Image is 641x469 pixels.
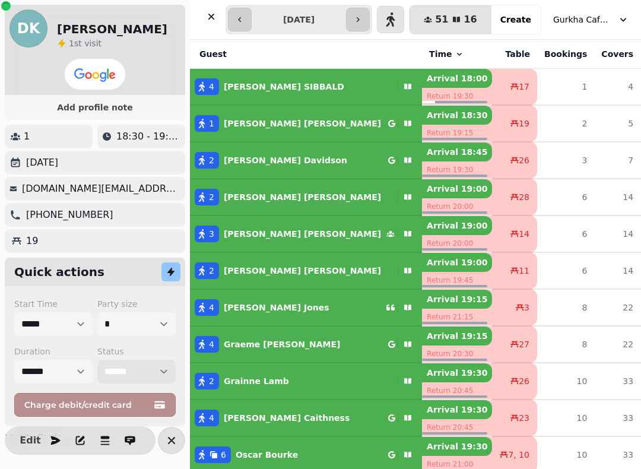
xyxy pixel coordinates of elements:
[9,100,180,115] button: Add profile note
[422,290,492,309] p: Arrival 19:15
[190,293,422,322] button: 4[PERSON_NAME] Jones
[537,289,594,326] td: 8
[422,382,492,399] p: Return 20:45
[22,182,180,196] p: [DOMAIN_NAME][EMAIL_ADDRESS][DOMAIN_NAME]
[537,40,594,69] th: Bookings
[190,146,422,175] button: 2[PERSON_NAME] Davidson
[594,363,640,400] td: 33
[422,327,492,346] p: Arrival 19:15
[190,183,422,211] button: 2[PERSON_NAME] [PERSON_NAME]
[594,326,640,363] td: 22
[537,142,594,179] td: 3
[224,302,329,313] p: [PERSON_NAME] Jones
[224,81,344,93] p: [PERSON_NAME] SIBBALD
[209,338,214,350] span: 4
[224,265,381,277] p: [PERSON_NAME] [PERSON_NAME]
[26,156,58,170] p: [DATE]
[422,142,492,161] p: Arrival 18:45
[18,429,42,452] button: Edit
[594,142,640,179] td: 7
[190,72,422,101] button: 4[PERSON_NAME] SIBBALD
[594,216,640,252] td: 14
[519,154,529,166] span: 26
[537,400,594,436] td: 10
[422,198,492,215] p: Return 20:00
[491,5,541,34] button: Create
[537,326,594,363] td: 8
[435,15,448,24] span: 51
[429,48,464,60] button: Time
[190,404,422,432] button: 4[PERSON_NAME] Caithness
[14,393,176,417] button: Charge debit/credit card
[594,69,640,106] td: 4
[224,228,381,240] p: [PERSON_NAME] [PERSON_NAME]
[209,118,214,129] span: 1
[236,449,298,461] p: Oscar Bourke
[190,40,422,69] th: Guest
[14,346,93,357] label: Duration
[190,256,422,285] button: 2[PERSON_NAME] [PERSON_NAME]
[537,105,594,142] td: 2
[519,81,529,93] span: 17
[74,39,84,48] span: st
[422,437,492,456] p: Arrival 19:30
[57,21,167,37] h2: [PERSON_NAME]
[14,264,104,280] h2: Quick actions
[422,309,492,325] p: Return 21:15
[23,436,37,445] span: Edit
[519,118,529,129] span: 19
[24,129,30,144] p: 1
[24,401,151,409] span: Charge debit/credit card
[519,265,529,277] span: 11
[537,252,594,289] td: 6
[422,88,492,104] p: Return 19:30
[224,191,381,203] p: [PERSON_NAME] [PERSON_NAME]
[422,106,492,125] p: Arrival 18:30
[69,37,101,49] p: visit
[429,48,452,60] span: Time
[594,105,640,142] td: 5
[26,234,38,248] p: 19
[190,367,422,395] button: 2Grainne Lamb
[537,216,594,252] td: 6
[422,179,492,198] p: Arrival 19:00
[519,412,529,424] span: 23
[209,191,214,203] span: 2
[422,272,492,289] p: Return 19:45
[422,69,492,88] p: Arrival 18:00
[492,40,537,69] th: Table
[537,69,594,106] td: 1
[190,330,422,359] button: 4Graeme [PERSON_NAME]
[26,208,113,222] p: [PHONE_NUMBER]
[553,14,613,26] span: Gurkha Cafe & Restauarant
[69,39,74,48] span: 1
[116,129,180,144] p: 18:30 - 19:15
[537,179,594,216] td: 6
[97,346,176,357] label: Status
[464,15,477,24] span: 16
[224,375,289,387] p: Grainne Lamb
[422,235,492,252] p: Return 20:00
[519,375,529,387] span: 26
[508,449,529,461] span: 7, 10
[422,253,492,272] p: Arrival 19:00
[422,419,492,436] p: Return 20:45
[190,441,422,469] button: 6Oscar Bourke
[209,265,214,277] span: 2
[17,21,40,36] span: DK
[221,449,226,461] span: 6
[537,363,594,400] td: 10
[190,220,422,248] button: 3[PERSON_NAME] [PERSON_NAME]
[594,289,640,326] td: 22
[224,338,340,350] p: Graeme [PERSON_NAME]
[209,228,214,240] span: 3
[209,375,214,387] span: 2
[594,400,640,436] td: 33
[224,154,347,166] p: [PERSON_NAME] Davidson
[519,228,529,240] span: 14
[209,302,214,313] span: 4
[422,161,492,178] p: Return 19:30
[519,338,529,350] span: 27
[422,125,492,141] p: Return 19:15
[14,298,93,310] label: Start Time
